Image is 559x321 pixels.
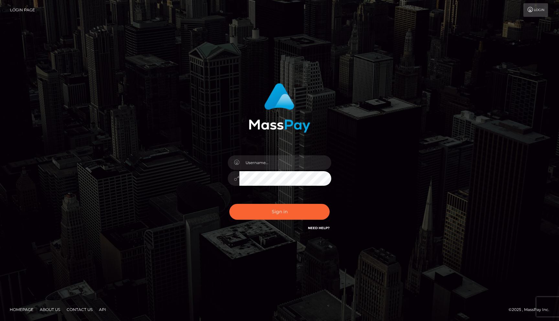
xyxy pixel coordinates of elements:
[229,204,330,220] button: Sign in
[509,306,554,313] div: © 2025 , MassPay Inc.
[7,304,36,315] a: Homepage
[239,155,331,170] input: Username...
[64,304,95,315] a: Contact Us
[249,83,310,133] img: MassPay Login
[308,226,330,230] a: Need Help?
[96,304,109,315] a: API
[37,304,63,315] a: About Us
[523,3,548,17] a: Login
[10,3,35,17] a: Login Page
